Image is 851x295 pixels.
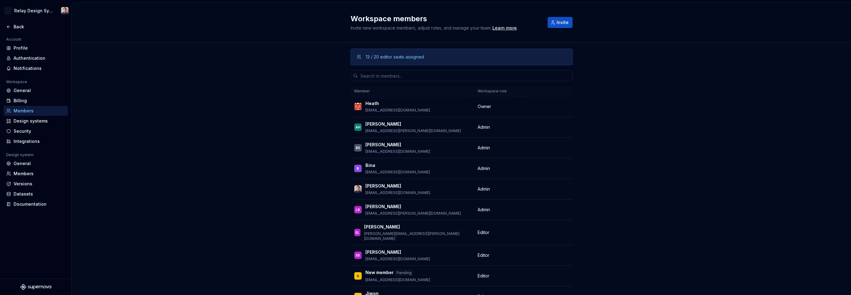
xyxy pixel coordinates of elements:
a: Design systems [4,116,68,126]
div: General [14,160,65,167]
p: Heath [365,100,379,107]
div: B [357,165,359,172]
span: Invite [557,19,569,26]
img: Bobby Tan [61,7,68,14]
div: 13 / 20 editor seats assigned [366,54,424,60]
div: General [14,87,65,94]
span: Owner [478,103,491,110]
a: Versions [4,179,68,189]
span: Editor [478,252,489,258]
span: Invite new workspace members, adjust roles, and manage your team. [351,25,491,30]
div: Documentation [14,201,65,207]
div: G [357,273,359,279]
th: Member [351,86,474,96]
div: EB [356,252,360,258]
div: A [4,7,12,14]
span: Admin [478,124,490,130]
div: Datasets [14,191,65,197]
p: [EMAIL_ADDRESS][DOMAIN_NAME] [365,170,430,175]
p: [EMAIL_ADDRESS][DOMAIN_NAME] [365,257,430,261]
h2: Workspace members [351,14,540,24]
p: [PERSON_NAME] [365,142,401,148]
input: Search in members... [358,70,573,81]
div: Pending [395,269,413,276]
svg: Supernova Logo [20,284,51,290]
a: General [4,86,68,95]
a: Notifications [4,63,68,73]
p: [PERSON_NAME] [364,224,400,230]
div: Design system [4,151,36,159]
a: Integrations [4,136,68,146]
div: Security [14,128,65,134]
p: [EMAIL_ADDRESS][DOMAIN_NAME] [365,108,430,113]
div: Account [4,36,24,43]
a: Authentication [4,53,68,63]
img: Bobby Tan [354,185,362,193]
img: Heath [354,103,362,110]
a: Profile [4,43,68,53]
div: AH [356,124,360,130]
a: Documentation [4,199,68,209]
div: Members [14,171,65,177]
a: Datasets [4,189,68,199]
div: Integrations [14,138,65,144]
p: [PERSON_NAME] [365,249,401,255]
span: Admin [478,207,490,213]
span: Admin [478,186,490,192]
div: Members [14,108,65,114]
th: Workspace role [474,86,521,96]
p: New member [365,269,394,276]
a: Security [4,126,68,136]
div: LB [356,207,360,213]
button: Invite [548,17,573,28]
span: Admin [478,165,490,172]
p: Bina [365,162,375,168]
p: [PERSON_NAME][EMAIL_ADDRESS][PERSON_NAME][DOMAIN_NAME] [364,231,470,241]
p: [EMAIL_ADDRESS][DOMAIN_NAME] [365,149,430,154]
p: [PERSON_NAME] [365,204,401,210]
button: ARelay Design SystemBobby Tan [1,4,70,18]
p: [PERSON_NAME] [365,121,401,127]
div: Back [14,24,65,30]
span: . [491,26,518,30]
p: [EMAIL_ADDRESS][PERSON_NAME][DOMAIN_NAME] [365,128,461,133]
div: BS [356,145,360,151]
a: Learn more [492,25,517,31]
a: General [4,159,68,168]
p: [PERSON_NAME] [365,183,401,189]
div: Versions [14,181,65,187]
a: Back [4,22,68,32]
span: Admin [478,145,490,151]
a: Billing [4,96,68,106]
a: Members [4,169,68,179]
div: EL [356,229,359,236]
div: Authentication [14,55,65,61]
div: Workspace [4,78,30,86]
div: Profile [14,45,65,51]
span: Editor [478,229,489,236]
p: [EMAIL_ADDRESS][DOMAIN_NAME] [365,190,430,195]
p: [EMAIL_ADDRESS][DOMAIN_NAME] [365,277,430,282]
div: Notifications [14,65,65,71]
div: Design systems [14,118,65,124]
span: Editor [478,273,489,279]
div: Billing [14,98,65,104]
div: Relay Design System [14,8,54,14]
a: Members [4,106,68,116]
p: [EMAIL_ADDRESS][PERSON_NAME][DOMAIN_NAME] [365,211,461,216]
